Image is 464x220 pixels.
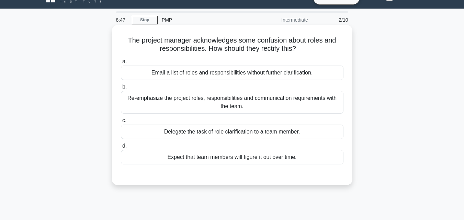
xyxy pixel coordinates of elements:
[132,16,158,24] a: Stop
[121,150,343,164] div: Expect that team members will figure it out over time.
[122,58,127,64] span: a.
[122,143,127,149] span: d.
[112,13,132,27] div: 8:47
[121,66,343,80] div: Email a list of roles and responsibilities without further clarification.
[121,125,343,139] div: Delegate the task of role clarification to a team member.
[121,91,343,114] div: Re-emphasize the project roles, responsibilities and communication requirements with the team.
[122,84,127,90] span: b.
[158,13,252,27] div: PMP
[252,13,312,27] div: Intermediate
[122,117,126,123] span: c.
[120,36,344,53] h5: The project manager acknowledges some confusion about roles and responsibilities. How should they...
[312,13,352,27] div: 2/10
